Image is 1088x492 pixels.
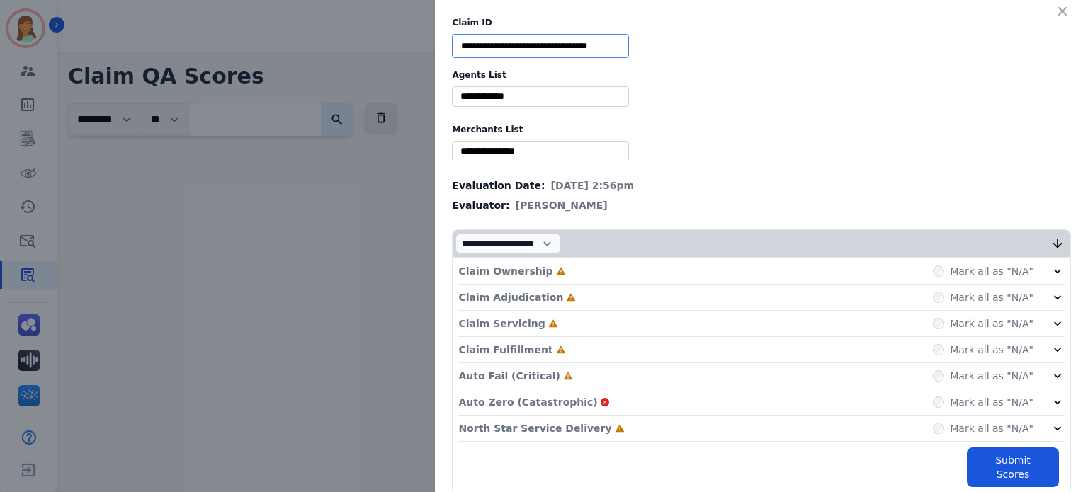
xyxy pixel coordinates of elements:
[950,369,1033,383] label: Mark all as "N/A"
[516,198,608,212] span: [PERSON_NAME]
[950,343,1033,357] label: Mark all as "N/A"
[452,69,1071,81] label: Agents List
[950,316,1033,331] label: Mark all as "N/A"
[950,264,1033,278] label: Mark all as "N/A"
[452,124,1071,135] label: Merchants List
[452,178,1071,193] div: Evaluation Date:
[458,421,611,435] p: North Star Service Delivery
[950,421,1033,435] label: Mark all as "N/A"
[458,395,597,409] p: Auto Zero (Catastrophic)
[452,17,1071,28] label: Claim ID
[458,264,552,278] p: Claim Ownership
[458,290,563,304] p: Claim Adjudication
[967,447,1059,487] button: Submit Scores
[458,369,560,383] p: Auto Fail (Critical)
[455,144,625,159] ul: selected options
[458,316,545,331] p: Claim Servicing
[950,290,1033,304] label: Mark all as "N/A"
[458,343,552,357] p: Claim Fulfillment
[455,89,625,104] ul: selected options
[950,395,1033,409] label: Mark all as "N/A"
[551,178,635,193] span: [DATE] 2:56pm
[452,198,1071,212] div: Evaluator:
